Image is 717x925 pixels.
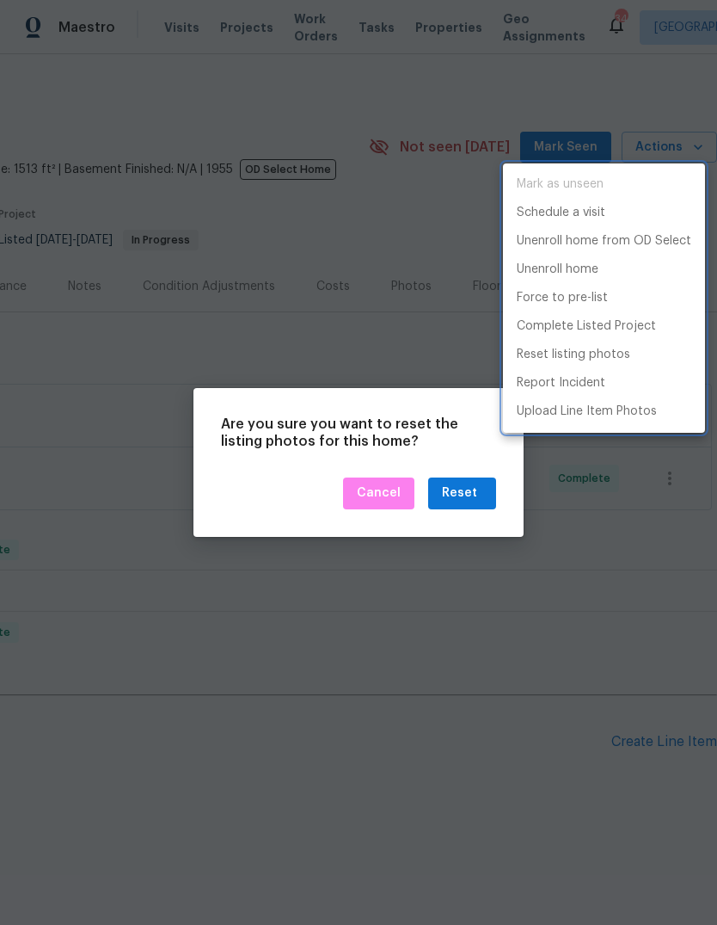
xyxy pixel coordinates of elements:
[517,232,691,250] p: Unenroll home from OD Select
[517,318,656,336] p: Complete Listed Project
[517,289,608,307] p: Force to pre-list
[517,346,630,364] p: Reset listing photos
[517,204,605,222] p: Schedule a visit
[517,261,598,279] p: Unenroll home
[517,403,657,421] p: Upload Line Item Photos
[517,374,605,392] p: Report Incident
